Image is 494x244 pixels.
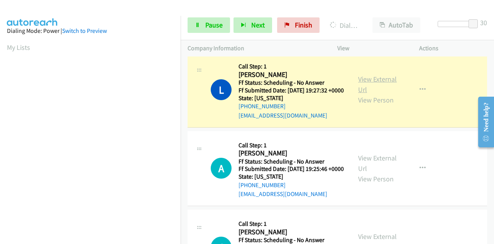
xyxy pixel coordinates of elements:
[62,27,107,34] a: Switch to Preview
[372,17,420,33] button: AutoTab
[277,17,320,33] a: Finish
[480,17,487,28] div: 30
[330,20,359,31] p: Dialing [PERSON_NAME]
[239,228,342,237] h2: [PERSON_NAME]
[239,63,344,70] h5: Call Step: 1
[239,79,344,87] h5: Ff Status: Scheduling - No Answer
[7,26,174,36] div: Dialing Mode: Power |
[239,102,286,110] a: [PHONE_NUMBER]
[239,149,342,158] h2: [PERSON_NAME]
[233,17,272,33] button: Next
[188,44,323,53] p: Company Information
[239,94,344,102] h5: State: [US_STATE]
[295,20,312,29] span: Finish
[239,142,344,149] h5: Call Step: 1
[251,20,265,29] span: Next
[239,112,327,119] a: [EMAIL_ADDRESS][DOMAIN_NAME]
[239,236,344,244] h5: Ff Status: Scheduling - No Answer
[7,43,30,52] a: My Lists
[239,70,342,79] h2: [PERSON_NAME]
[239,181,286,189] a: [PHONE_NUMBER]
[211,79,232,100] h1: L
[239,87,344,94] h5: Ff Submitted Date: [DATE] 19:27:32 +0000
[211,158,232,179] h1: A
[419,44,487,53] p: Actions
[205,20,223,29] span: Pause
[472,91,494,153] iframe: Resource Center
[358,96,394,104] a: View Person
[188,17,230,33] a: Pause
[358,174,394,183] a: View Person
[239,173,344,181] h5: State: [US_STATE]
[239,190,327,198] a: [EMAIL_ADDRESS][DOMAIN_NAME]
[239,165,344,173] h5: Ff Submitted Date: [DATE] 19:25:46 +0000
[358,75,397,94] a: View External Url
[239,220,344,228] h5: Call Step: 1
[211,158,232,179] div: The call is yet to be attempted
[337,44,405,53] p: View
[239,158,344,166] h5: Ff Status: Scheduling - No Answer
[358,154,397,173] a: View External Url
